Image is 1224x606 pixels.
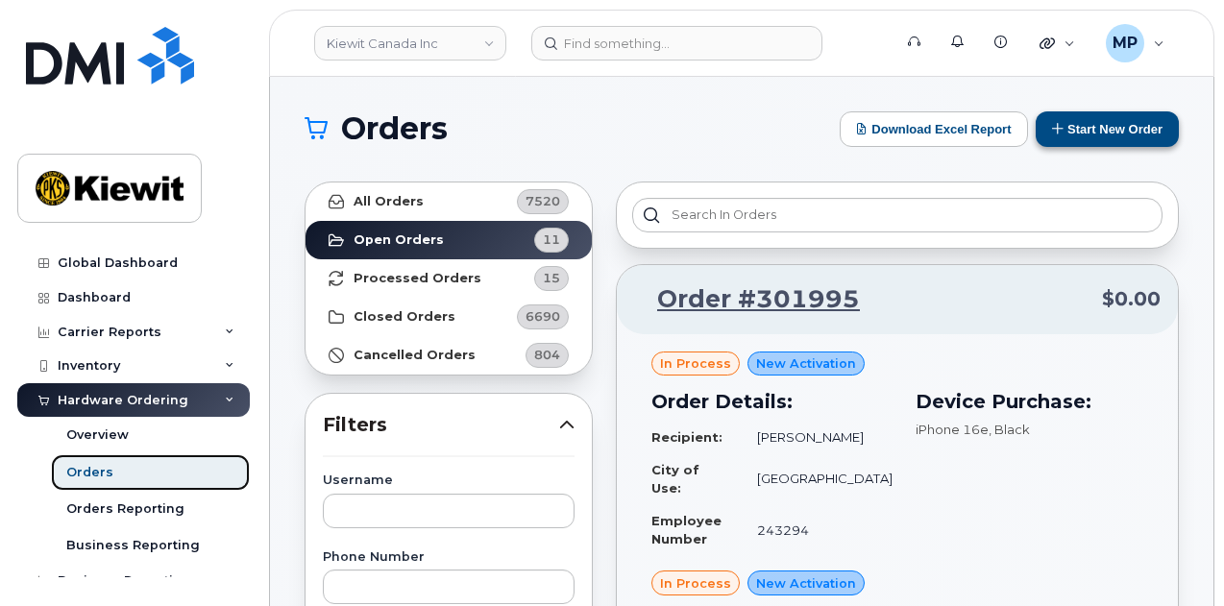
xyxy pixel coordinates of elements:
[660,574,731,593] span: in process
[526,192,560,210] span: 7520
[306,259,592,298] a: Processed Orders15
[740,421,893,454] td: [PERSON_NAME]
[354,309,455,325] strong: Closed Orders
[651,462,699,496] strong: City of Use:
[354,194,424,209] strong: All Orders
[306,336,592,375] a: Cancelled Orders804
[634,282,860,317] a: Order #301995
[651,429,722,445] strong: Recipient:
[543,230,560,249] span: 11
[354,271,481,286] strong: Processed Orders
[354,348,476,363] strong: Cancelled Orders
[341,114,448,143] span: Orders
[740,504,893,555] td: 243294
[989,422,1030,437] span: , Black
[1102,285,1161,313] span: $0.00
[526,307,560,326] span: 6690
[534,346,560,364] span: 804
[323,411,559,439] span: Filters
[916,422,989,437] span: iPhone 16e
[651,513,722,546] strong: Employee Number
[323,551,575,564] label: Phone Number
[756,574,856,593] span: New Activation
[323,474,575,487] label: Username
[740,453,893,504] td: [GEOGRAPHIC_DATA]
[543,269,560,287] span: 15
[840,111,1028,147] button: Download Excel Report
[1140,522,1210,592] iframe: Messenger Launcher
[651,387,893,416] h3: Order Details:
[306,182,592,221] a: All Orders7520
[916,387,1143,416] h3: Device Purchase:
[1036,111,1179,147] button: Start New Order
[756,354,856,373] span: New Activation
[354,232,444,248] strong: Open Orders
[632,198,1163,232] input: Search in orders
[306,221,592,259] a: Open Orders11
[660,354,731,373] span: in process
[306,298,592,336] a: Closed Orders6690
